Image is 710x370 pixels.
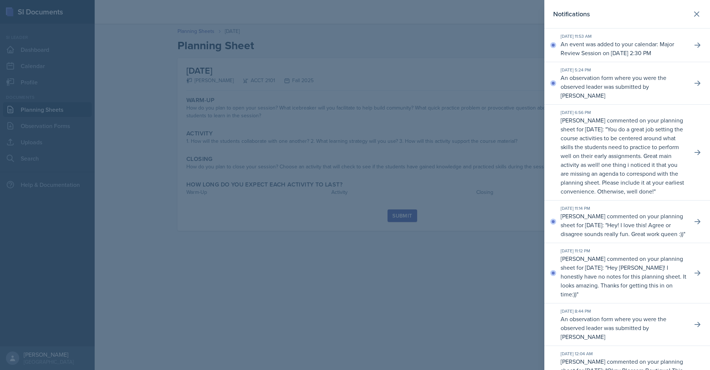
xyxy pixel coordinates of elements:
[561,221,683,238] p: Hey! I love this! Agree or disagree sounds really fun. Great work queen :))
[561,314,686,341] p: An observation form where you were the observed leader was submitted by [PERSON_NAME]
[561,125,684,195] p: You do a great job setting the course activities to be centered around what skills the students n...
[561,308,686,314] div: [DATE] 8:44 PM
[561,73,686,100] p: An observation form where you were the observed leader was submitted by [PERSON_NAME]
[561,205,686,212] div: [DATE] 11:14 PM
[561,254,686,299] p: [PERSON_NAME] commented on your planning sheet for [DATE]: " "
[561,67,686,73] div: [DATE] 5:24 PM
[561,212,686,238] p: [PERSON_NAME] commented on your planning sheet for [DATE]: " "
[561,263,686,298] p: Hey [PERSON_NAME]! I honestly have no notes for this planning sheet. It looks amazing. Thanks for...
[561,116,686,196] p: [PERSON_NAME] commented on your planning sheet for [DATE]: " "
[561,40,686,57] p: An event was added to your calendar: Major Review Session on [DATE] 2:30 PM
[553,9,590,19] h2: Notifications
[561,350,686,357] div: [DATE] 12:04 AM
[561,109,686,116] div: [DATE] 6:56 PM
[561,33,686,40] div: [DATE] 11:53 AM
[561,248,686,254] div: [DATE] 11:12 PM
